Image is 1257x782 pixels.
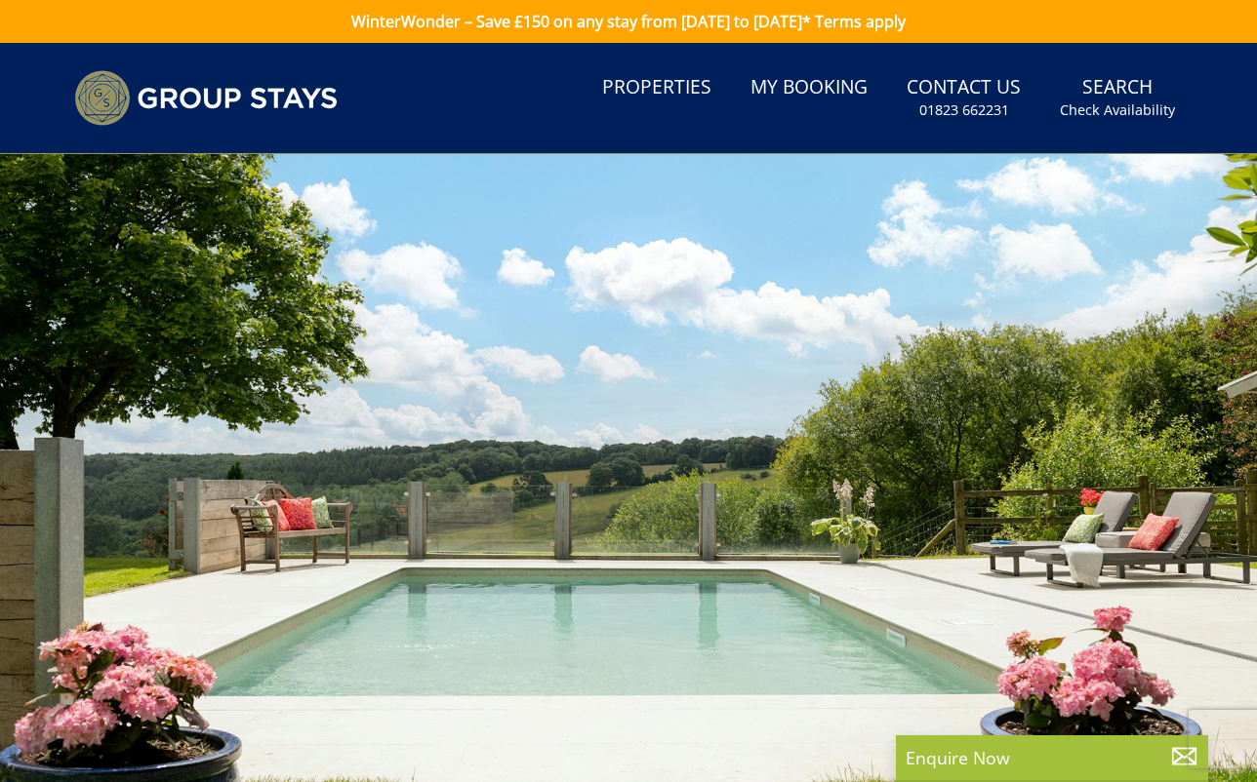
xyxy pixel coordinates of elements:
[743,66,875,110] a: My Booking
[1060,100,1175,120] small: Check Availability
[919,100,1009,120] small: 01823 662231
[899,66,1029,130] a: Contact Us01823 662231
[906,745,1198,770] p: Enquire Now
[1052,66,1183,130] a: SearchCheck Availability
[74,70,338,126] img: Group Stays
[594,66,719,110] a: Properties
